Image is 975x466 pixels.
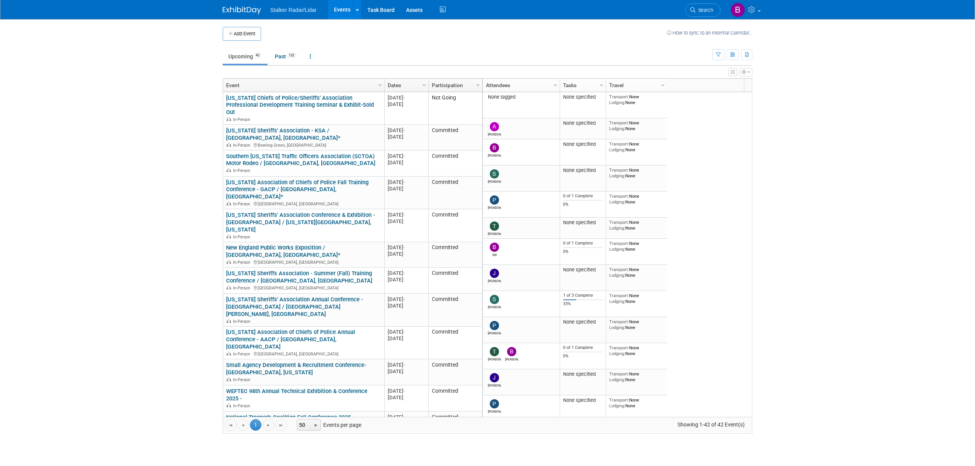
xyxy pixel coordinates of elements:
[388,329,425,335] div: [DATE]
[226,142,381,148] div: Bowling Green, [GEOGRAPHIC_DATA]
[432,79,477,92] a: Participation
[403,153,405,159] span: -
[609,319,629,324] span: Transport:
[403,296,405,302] span: -
[609,403,625,408] span: Lodging:
[377,82,383,88] span: Column Settings
[563,79,601,92] a: Tasks
[428,150,482,177] td: Committed
[488,178,501,183] div: Scott Berry
[223,7,261,14] img: ExhibitDay
[609,141,629,147] span: Transport:
[223,49,268,64] a: Upcoming42
[490,321,499,330] img: Peter Bauer
[403,212,405,218] span: -
[237,419,249,431] a: Go to the previous page
[488,205,501,210] div: Patrick Fagan
[563,94,603,100] div: None specified
[226,414,354,428] a: National Trooper's Coalition Fall Conference 2025 - [GEOGRAPHIC_DATA], [GEOGRAPHIC_DATA]*
[297,420,310,430] span: 50
[240,422,246,428] span: Go to the previous page
[226,260,231,264] img: In-Person Event
[250,419,261,431] span: 1
[275,419,287,431] a: Go to the last page
[609,120,664,131] div: None None
[488,356,501,361] div: Tommy Yates
[403,127,405,133] span: -
[233,260,253,265] span: In-Person
[388,159,425,166] div: [DATE]
[428,411,482,438] td: Committed
[226,377,231,381] img: In-Person Event
[609,147,625,152] span: Lodging:
[388,101,425,107] div: [DATE]
[428,92,482,125] td: Not Going
[609,267,664,278] div: None None
[233,403,253,408] span: In-Person
[388,335,425,342] div: [DATE]
[488,152,501,157] div: Brian Wong
[226,388,367,402] a: WEFTEC 98th Annual Technical Exhibition & Conference 2025 -
[226,286,231,289] img: In-Person Event
[226,200,381,207] div: [GEOGRAPHIC_DATA], [GEOGRAPHIC_DATA]
[428,294,482,326] td: Committed
[403,362,405,368] span: -
[403,270,405,276] span: -
[609,220,629,225] span: Transport:
[226,403,231,407] img: In-Person Event
[228,422,234,428] span: Go to the first page
[265,422,271,428] span: Go to the next page
[403,329,405,335] span: -
[667,30,752,36] a: How to sync to an external calendar...
[488,382,501,387] div: Joe Bartels
[609,345,664,356] div: None None
[428,209,482,242] td: Committed
[388,296,425,302] div: [DATE]
[388,388,425,394] div: [DATE]
[563,354,603,359] div: 0%
[563,397,603,403] div: None specified
[609,167,629,173] span: Transport:
[609,267,629,272] span: Transport:
[226,202,231,205] img: In-Person Event
[609,293,629,298] span: Transport:
[552,82,559,88] span: Column Settings
[388,94,425,101] div: [DATE]
[609,120,629,126] span: Transport:
[609,397,664,408] div: None None
[233,319,253,324] span: In-Person
[609,141,664,152] div: None None
[388,362,425,368] div: [DATE]
[388,394,425,401] div: [DATE]
[488,278,501,283] div: Joe Bartels
[609,325,625,330] span: Lodging:
[609,94,664,105] div: None None
[226,362,366,376] a: Small Agency Development & Recruitment Conference- [GEOGRAPHIC_DATA], [US_STATE]
[488,408,501,413] div: Peter Bauer
[226,352,231,355] img: In-Person Event
[403,388,405,394] span: -
[609,345,629,350] span: Transport:
[609,241,629,246] span: Transport:
[226,94,374,116] a: [US_STATE] Chiefs of Police/Sheriffs' Association Professional Development Training Seminar & Exh...
[420,79,429,90] a: Column Settings
[428,327,482,359] td: Committed
[552,79,560,90] a: Column Settings
[263,419,274,431] a: Go to the next page
[609,126,625,131] span: Lodging:
[226,79,379,92] a: Event
[488,131,501,136] div: adam holland
[226,284,381,291] div: [GEOGRAPHIC_DATA], [GEOGRAPHIC_DATA]
[403,414,405,420] span: -
[490,295,499,304] img: Stephen Barlag
[563,120,603,126] div: None specified
[609,225,625,231] span: Lodging:
[269,49,302,64] a: Past132
[226,329,355,350] a: [US_STATE] Association of Chiefs of Police Annual Conference - AACP / [GEOGRAPHIC_DATA], [GEOGRAP...
[609,246,625,252] span: Lodging:
[685,3,721,17] a: Search
[226,319,231,323] img: In-Person Event
[428,242,482,268] td: Committed
[226,296,363,317] a: [US_STATE] Sheriffs' Association Annual Conference - [GEOGRAPHIC_DATA] / [GEOGRAPHIC_DATA][PERSON...
[388,302,425,309] div: [DATE]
